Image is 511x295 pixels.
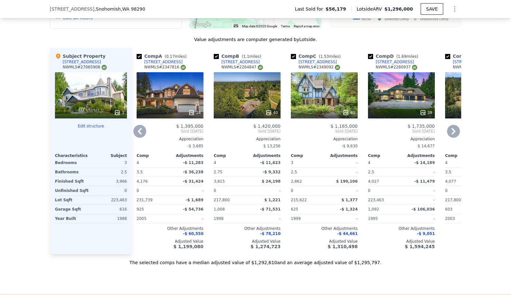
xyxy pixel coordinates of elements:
[221,59,260,65] div: [STREET_ADDRESS]
[214,59,260,65] a: [STREET_ADDRESS]
[242,24,277,28] span: Map data ©2025 Google
[214,207,225,212] span: 1,008
[384,17,409,21] text: Selected Comp
[368,198,384,202] span: 223,463
[291,136,358,142] div: Appreciation
[92,177,127,186] div: 3,966
[234,24,238,27] button: Keyboard shortcuts
[291,161,293,165] span: 3
[403,214,435,223] div: -
[214,129,281,134] span: Sold [DATE]
[326,158,358,167] div: -
[291,198,307,202] span: 215,622
[191,20,212,29] a: Open this area in Google Maps (opens a new window)
[137,239,203,244] div: Adjusted Value
[214,179,225,184] span: 3,815
[171,214,203,223] div: -
[291,188,293,193] span: 0
[342,198,358,202] span: $ 1,377
[357,6,384,12] span: Lotside ARV
[376,65,417,70] div: NWMLS # 2280937
[343,109,355,116] div: 40
[171,186,203,195] div: -
[137,198,153,202] span: 231,739
[337,231,358,236] span: -$ 44,661
[324,153,358,158] div: Adjustments
[50,6,94,12] span: [STREET_ADDRESS]
[265,109,278,116] div: 40
[291,53,343,59] div: Comp C
[137,214,169,223] div: 2005
[253,124,281,129] span: $ 1,420,000
[264,198,281,202] span: $ 1,221
[144,59,183,65] div: [STREET_ADDRESS]
[239,54,264,59] span: ( miles)
[55,186,90,195] div: Unfinished Sqft
[92,168,127,177] div: 2.5
[214,188,216,193] span: 0
[55,195,90,204] div: Lot Sqft
[291,179,302,184] span: 2,862
[291,129,358,134] span: Sold [DATE]
[326,214,358,223] div: -
[445,153,479,158] div: Comp
[335,65,340,70] img: NWMLS Logo
[92,186,127,195] div: 0
[445,53,497,59] div: Comp E
[63,65,107,70] div: NWMLS # 27065908
[214,153,247,158] div: Comp
[94,6,145,12] span: , Snohomish
[137,188,139,193] span: 0
[445,214,477,223] div: 2003
[248,214,281,223] div: -
[214,168,246,177] div: 2.75
[368,239,435,244] div: Adjusted Value
[91,153,127,158] div: Subject
[328,244,358,249] span: $ 1,310,498
[137,168,169,177] div: 3.5
[186,198,203,202] span: -$ 1,689
[368,53,421,59] div: Comp D
[92,205,127,214] div: 616
[368,136,435,142] div: Appreciation
[55,205,90,214] div: Garage Sqft
[214,136,281,142] div: Appreciation
[92,195,127,204] div: 223,463
[214,214,246,223] div: 1998
[183,207,203,212] span: -$ 54,736
[55,177,90,186] div: Finished Sqft
[170,153,203,158] div: Adjustments
[368,226,435,231] div: Other Adjustments
[187,144,203,148] span: -$ 3,685
[291,168,323,177] div: 2.5
[417,231,435,236] span: -$ 9,051
[258,65,263,70] img: NWMLS Logo
[137,161,139,165] span: 4
[55,53,105,59] div: Subject Property
[137,53,189,59] div: Comp A
[405,244,435,249] span: $ 1,594,245
[50,254,461,266] div: The selected comps have a median adjusted value of $1,292,610 and an average adjusted value of $1...
[445,168,477,177] div: 3.5
[445,179,456,184] span: 4,077
[221,65,263,70] div: NWMLS # 2264847
[291,59,337,65] a: [STREET_ADDRESS]
[320,54,329,59] span: 1.53
[368,214,400,223] div: 1995
[243,54,249,59] span: 1.1
[183,161,203,165] span: -$ 11,283
[291,239,358,244] div: Adjusted Value
[448,3,461,15] button: Show Options
[368,153,401,158] div: Comp
[403,168,435,177] div: -
[340,207,358,212] span: -$ 1,324
[384,6,413,12] span: $1,296,000
[121,6,145,12] span: , WA 98290
[55,168,90,177] div: Bathrooms
[453,65,494,70] div: NWMLS # 2270986
[368,129,435,134] span: Sold [DATE]
[114,109,124,116] div: 1
[291,153,324,158] div: Comp
[368,179,379,184] span: 4,027
[248,186,281,195] div: -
